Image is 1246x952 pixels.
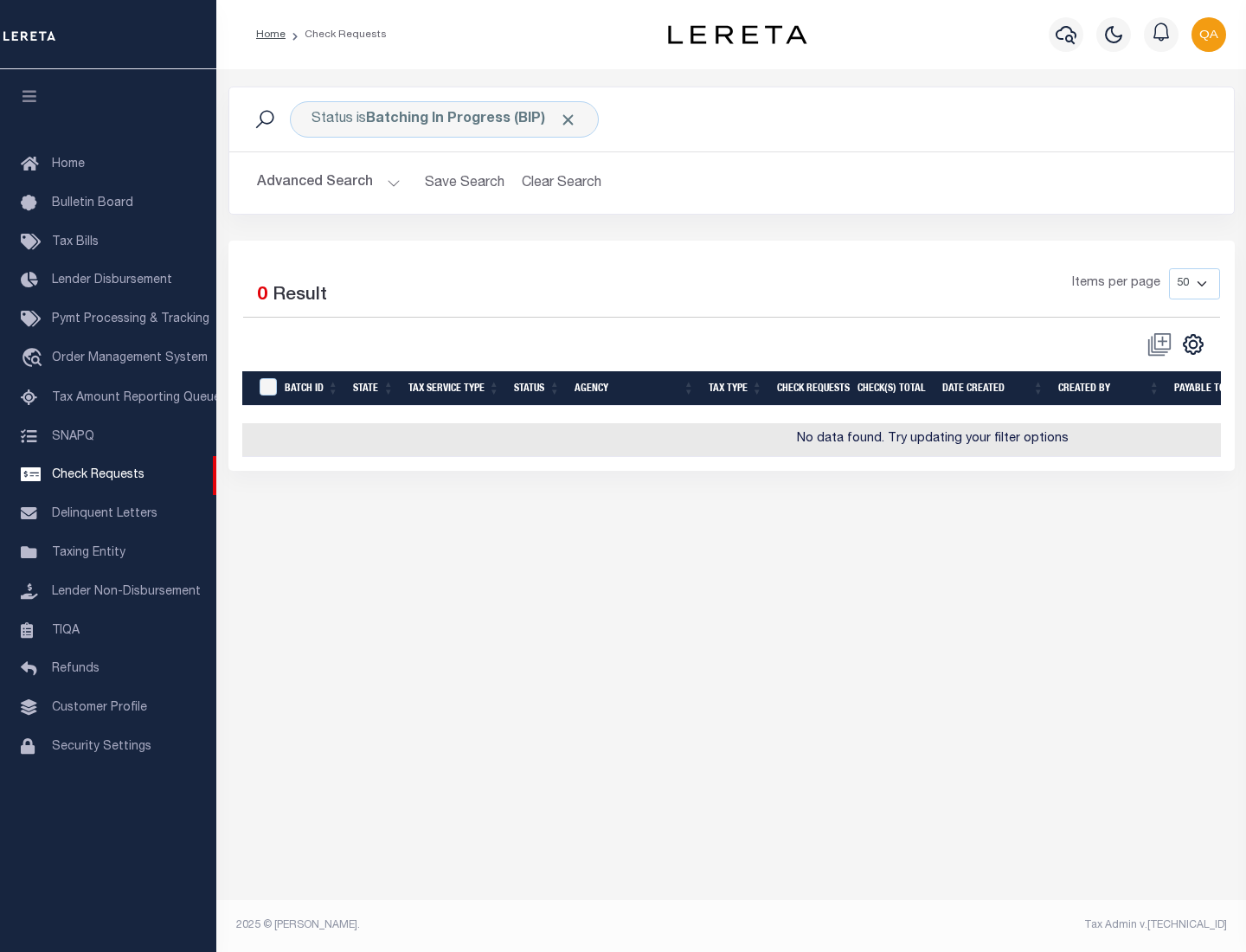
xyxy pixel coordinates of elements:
th: Tax Service Type: activate to sort column ascending [401,371,507,407]
span: Lender Disbursement [52,274,172,286]
span: Check Requests [52,469,145,481]
span: Delinquent Letters [52,508,157,520]
span: 0 [257,286,267,305]
span: Customer Profile [52,702,147,714]
img: svg+xml;base64,PHN2ZyB4bWxucz0iaHR0cDovL3d3dy53My5vcmcvMjAwMC9zdmciIHBvaW50ZXItZXZlbnRzPSJub25lIi... [1191,17,1226,52]
button: Clear Search [515,166,609,200]
span: Taxing Entity [52,547,125,559]
span: Lender Non-Disbursement [52,586,201,598]
th: Agency: activate to sort column ascending [568,371,702,407]
div: 2025 © [PERSON_NAME]. [223,917,732,933]
span: Security Settings [52,741,151,753]
b: Batching In Progress (BIP) [366,113,577,126]
div: Status is [290,101,599,138]
span: Bulletin Board [52,197,133,209]
span: Refunds [52,663,100,675]
a: Home [256,29,286,40]
li: Check Requests [286,27,387,42]
th: Date Created: activate to sort column ascending [935,371,1051,407]
span: Items per page [1072,274,1160,293]
th: State: activate to sort column ascending [346,371,401,407]
th: Status: activate to sort column ascending [507,371,568,407]
th: Tax Type: activate to sort column ascending [702,371,770,407]
div: Tax Admin v.[TECHNICAL_ID] [744,917,1227,933]
span: Pymt Processing & Tracking [52,313,209,325]
span: Click to Remove [559,111,577,129]
th: Batch Id: activate to sort column ascending [278,371,346,407]
span: Order Management System [52,352,208,364]
button: Save Search [414,166,515,200]
th: Check(s) Total [851,371,935,407]
span: Tax Bills [52,236,99,248]
button: Advanced Search [257,166,401,200]
th: Created By: activate to sort column ascending [1051,371,1167,407]
th: Check Requests [770,371,851,407]
span: TIQA [52,624,80,636]
i: travel_explore [21,348,48,370]
span: SNAPQ [52,430,94,442]
img: logo-dark.svg [668,25,806,44]
label: Result [273,282,327,310]
span: Home [52,158,85,170]
span: Tax Amount Reporting Queue [52,392,221,404]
